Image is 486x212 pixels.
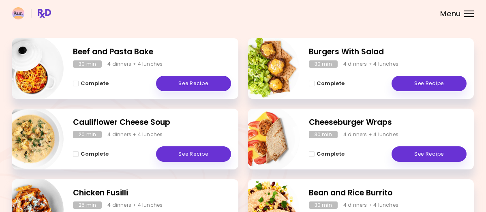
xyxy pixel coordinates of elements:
[232,105,300,173] img: Info - Cheeseburger Wraps
[12,7,51,19] img: RxDiet
[309,149,345,159] button: Complete - Cheeseburger Wraps
[73,46,231,58] h2: Beef and Pasta Bake
[309,79,345,88] button: Complete - Burgers With Salad
[343,131,398,138] div: 4 dinners + 4 lunches
[73,187,231,199] h2: Chicken Fusilli
[81,151,109,157] span: Complete
[343,60,398,68] div: 4 dinners + 4 lunches
[107,131,163,138] div: 4 dinners + 4 lunches
[309,117,467,128] h2: Cheeseburger Wraps
[309,201,338,209] div: 30 min
[73,117,231,128] h2: Cauliflower Cheese Soup
[156,76,231,91] a: See Recipe - Beef and Pasta Bake
[343,201,398,209] div: 4 dinners + 4 lunches
[309,131,338,138] div: 30 min
[107,201,163,209] div: 4 dinners + 4 lunches
[73,79,109,88] button: Complete - Beef and Pasta Bake
[392,146,467,162] a: See Recipe - Cheeseburger Wraps
[392,76,467,91] a: See Recipe - Burgers With Salad
[156,146,231,162] a: See Recipe - Cauliflower Cheese Soup
[107,60,163,68] div: 4 dinners + 4 lunches
[309,187,467,199] h2: Bean and Rice Burrito
[81,80,109,87] span: Complete
[73,201,102,209] div: 25 min
[309,60,338,68] div: 30 min
[317,151,345,157] span: Complete
[440,10,461,17] span: Menu
[73,149,109,159] button: Complete - Cauliflower Cheese Soup
[317,80,345,87] span: Complete
[73,60,102,68] div: 30 min
[309,46,467,58] h2: Burgers With Salad
[73,131,102,138] div: 20 min
[232,35,300,102] img: Info - Burgers With Salad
